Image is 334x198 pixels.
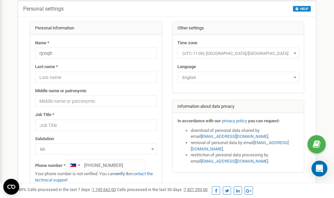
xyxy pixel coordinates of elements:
[293,6,311,12] button: HELP
[35,163,66,169] label: Phone number *
[177,72,299,83] span: English
[35,136,54,142] label: Salutation
[177,64,196,70] label: Language
[35,88,87,94] label: Middle name or patronymic
[35,40,49,46] label: Name *
[172,22,304,35] div: Other settings
[3,179,19,195] button: Open CMP widget
[222,118,247,123] a: privacy policy
[201,159,268,164] a: [EMAIL_ADDRESS][DOMAIN_NAME]
[35,64,58,70] label: Last name *
[184,187,208,192] u: 7 427 293,00
[191,152,299,164] li: restriction of personal data processing by email .
[30,22,162,35] div: Personal information
[35,143,157,155] span: Mr.
[177,48,299,59] span: (UTC-11:00) Pacific/Midway
[35,72,157,83] input: Last name
[67,160,145,171] input: +1-800-555-55-55
[23,6,64,12] h5: Personal settings
[177,118,221,123] strong: In accordance with our
[35,48,157,59] input: Name
[67,160,82,171] div: Telephone country code
[180,73,297,82] span: English
[35,120,157,131] input: Job Title
[191,140,299,152] li: removal of personal data by email ,
[172,100,304,113] div: Information about data privacy
[180,49,297,58] span: (UTC-11:00) Pacific/Midway
[191,128,299,140] li: download of personal data shared by email ,
[191,140,289,151] a: [EMAIL_ADDRESS][DOMAIN_NAME]
[92,187,116,192] u: 1 745 662,00
[115,171,128,176] a: verify it
[311,161,327,177] div: Open Intercom Messenger
[37,145,155,154] span: Mr.
[27,187,116,192] span: Calls processed in the last 7 days :
[35,96,157,107] input: Middle name or patronymic
[177,40,197,46] label: Time zone
[117,187,208,192] span: Calls processed in the last 30 days :
[201,134,268,139] a: [EMAIL_ADDRESS][DOMAIN_NAME]
[35,171,157,183] p: Your phone number is not verified. You can or
[35,112,54,118] label: Job Title *
[248,118,280,123] strong: you can request:
[35,171,153,182] a: contact the technical support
